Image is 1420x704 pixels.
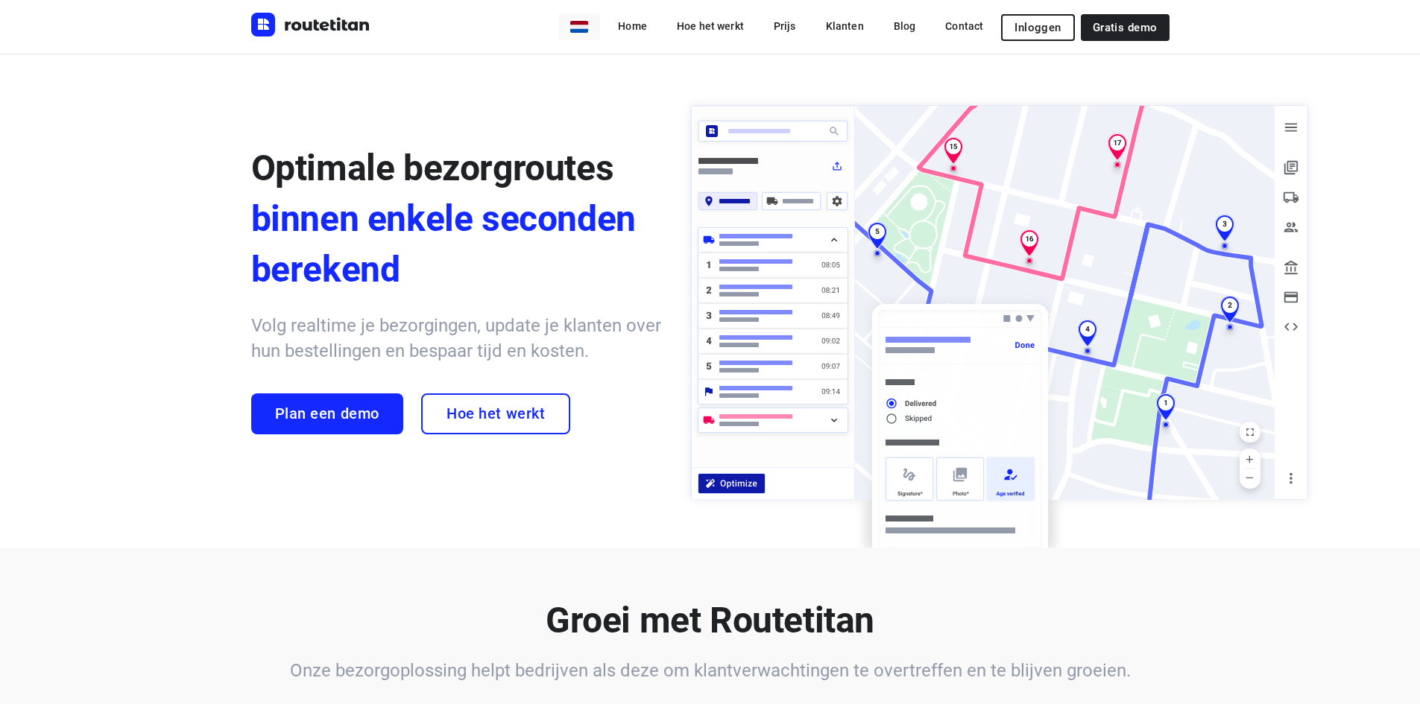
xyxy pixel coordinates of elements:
a: Klanten [814,13,876,39]
span: Optimale bezorgroutes [251,147,614,189]
h6: Onze bezorgoplossing helpt bedrijven als deze om klantverwachtingen te overtreffen en te blijven ... [251,658,1170,683]
a: Contact [933,13,995,39]
img: Routetitan logo [251,13,370,37]
span: binnen enkele seconden berekend [251,194,661,295]
h6: Volg realtime je bezorgingen, update je klanten over hun bestellingen en bespaar tijd en kosten. [251,313,661,364]
a: Home [606,13,659,39]
span: Hoe het werkt [446,405,545,422]
a: Routetitan [251,13,370,40]
a: Prijs [762,13,808,39]
b: Groei met Routetitan [546,599,874,641]
a: Hoe het werkt [665,13,756,39]
img: illustration [681,96,1317,548]
a: Gratis demo [1081,14,1170,41]
span: Inloggen [1014,22,1061,34]
button: Inloggen [1001,14,1074,41]
a: Blog [882,13,928,39]
span: Gratis demo [1093,22,1158,34]
span: Plan een demo [275,405,379,422]
a: Plan een demo [251,393,403,434]
a: Hoe het werkt [421,393,570,434]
